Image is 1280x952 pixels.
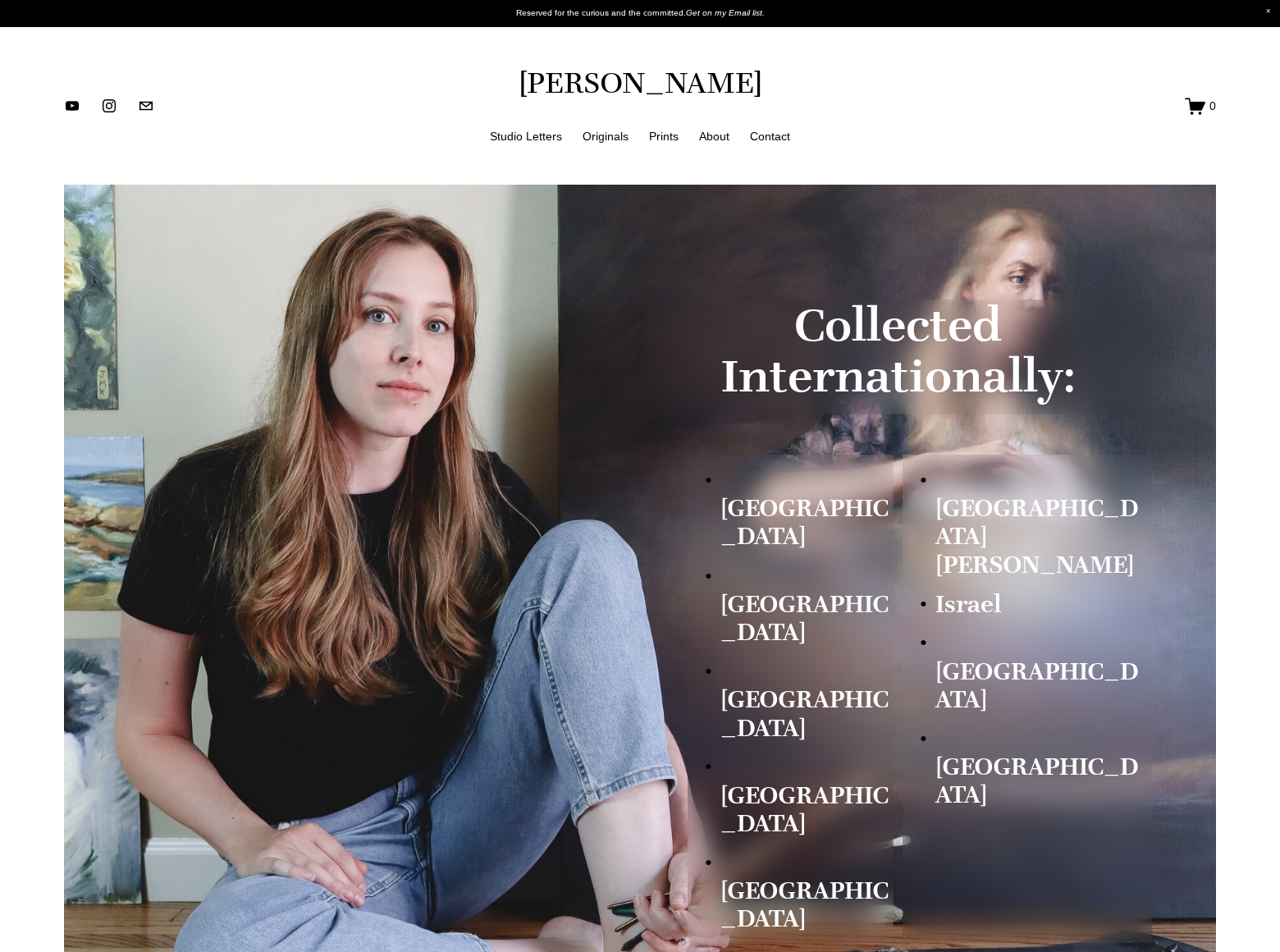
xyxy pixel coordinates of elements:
[935,656,1138,714] strong: [GEOGRAPHIC_DATA]
[583,126,629,146] a: Originals
[935,492,1138,579] strong: [GEOGRAPHIC_DATA][PERSON_NAME]
[720,588,889,647] strong: [GEOGRAPHIC_DATA]
[64,98,80,114] a: YouTube
[935,751,1138,809] strong: [GEOGRAPHIC_DATA]
[101,98,117,114] a: instagram-unauth
[1209,98,1216,113] span: 0
[1185,96,1216,117] a: 0 items in cart
[699,126,729,146] a: About
[750,126,790,146] a: Contact
[720,875,889,933] strong: [GEOGRAPHIC_DATA]
[935,588,1001,619] strong: Israel
[720,780,889,838] strong: [GEOGRAPHIC_DATA]
[649,126,679,146] a: Prints
[490,126,562,146] a: Studio Letters
[721,295,1076,405] strong: Collected Internationally:
[138,98,154,114] a: jennifermariekeller@gmail.com
[720,492,889,551] strong: [GEOGRAPHIC_DATA]
[519,64,762,101] a: [PERSON_NAME]
[720,684,889,742] strong: [GEOGRAPHIC_DATA]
